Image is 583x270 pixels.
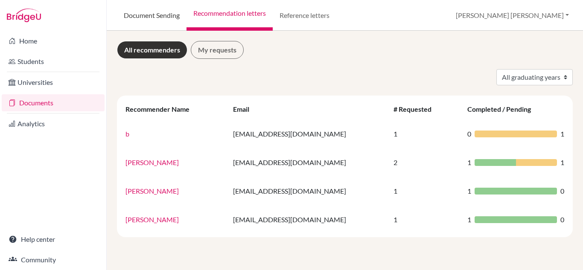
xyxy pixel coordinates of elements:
span: 1 [560,129,564,139]
button: [PERSON_NAME] [PERSON_NAME] [452,7,573,23]
a: My requests [191,41,244,59]
td: 2 [388,148,462,177]
a: Universities [2,74,105,91]
div: # Requested [394,105,440,113]
div: Completed / Pending [467,105,539,113]
span: 1 [467,186,471,196]
a: Community [2,251,105,268]
a: b [125,130,129,138]
img: Bridge-U [7,9,41,22]
a: All recommenders [117,41,187,59]
a: Help center [2,231,105,248]
a: [PERSON_NAME] [125,187,179,195]
div: Email [233,105,258,113]
a: Students [2,53,105,70]
span: 1 [467,157,471,168]
td: [EMAIL_ADDRESS][DOMAIN_NAME] [228,148,388,177]
a: [PERSON_NAME] [125,158,179,166]
span: 0 [560,186,564,196]
span: 1 [467,215,471,225]
td: [EMAIL_ADDRESS][DOMAIN_NAME] [228,177,388,205]
span: 1 [560,157,564,168]
td: [EMAIL_ADDRESS][DOMAIN_NAME] [228,205,388,234]
td: 1 [388,205,462,234]
div: Recommender Name [125,105,198,113]
td: 1 [388,119,462,148]
a: Analytics [2,115,105,132]
span: 0 [467,129,471,139]
a: Documents [2,94,105,111]
a: Home [2,32,105,49]
a: [PERSON_NAME] [125,215,179,224]
td: 1 [388,177,462,205]
td: [EMAIL_ADDRESS][DOMAIN_NAME] [228,119,388,148]
span: 0 [560,215,564,225]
